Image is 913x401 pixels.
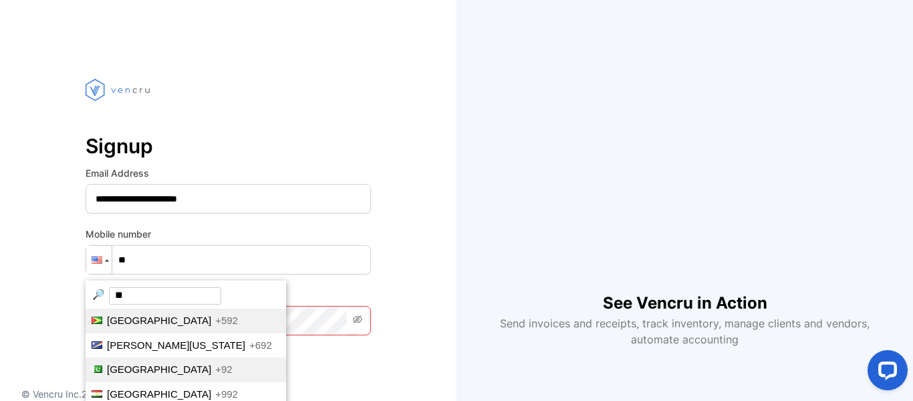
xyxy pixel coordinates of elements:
[86,246,112,274] div: United States: + 1
[86,54,152,126] img: vencru logo
[249,339,272,351] span: +692
[215,364,232,375] span: +92
[92,289,105,300] span: Magnifying glass
[502,54,867,270] iframe: YouTube video player
[107,315,211,326] span: [GEOGRAPHIC_DATA]
[215,315,238,326] span: +592
[86,227,371,241] label: Mobile number
[493,315,878,347] p: Send invoices and receipts, track inventory, manage clients and vendors, automate accounting
[857,345,913,401] iframe: LiveChat chat widget
[603,270,767,315] h1: See Vencru in Action
[86,166,371,180] label: Email Address
[107,339,245,351] span: [PERSON_NAME][US_STATE]
[107,388,211,400] span: [GEOGRAPHIC_DATA]
[86,130,371,162] p: Signup
[215,388,238,400] span: +992
[107,364,211,375] span: [GEOGRAPHIC_DATA]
